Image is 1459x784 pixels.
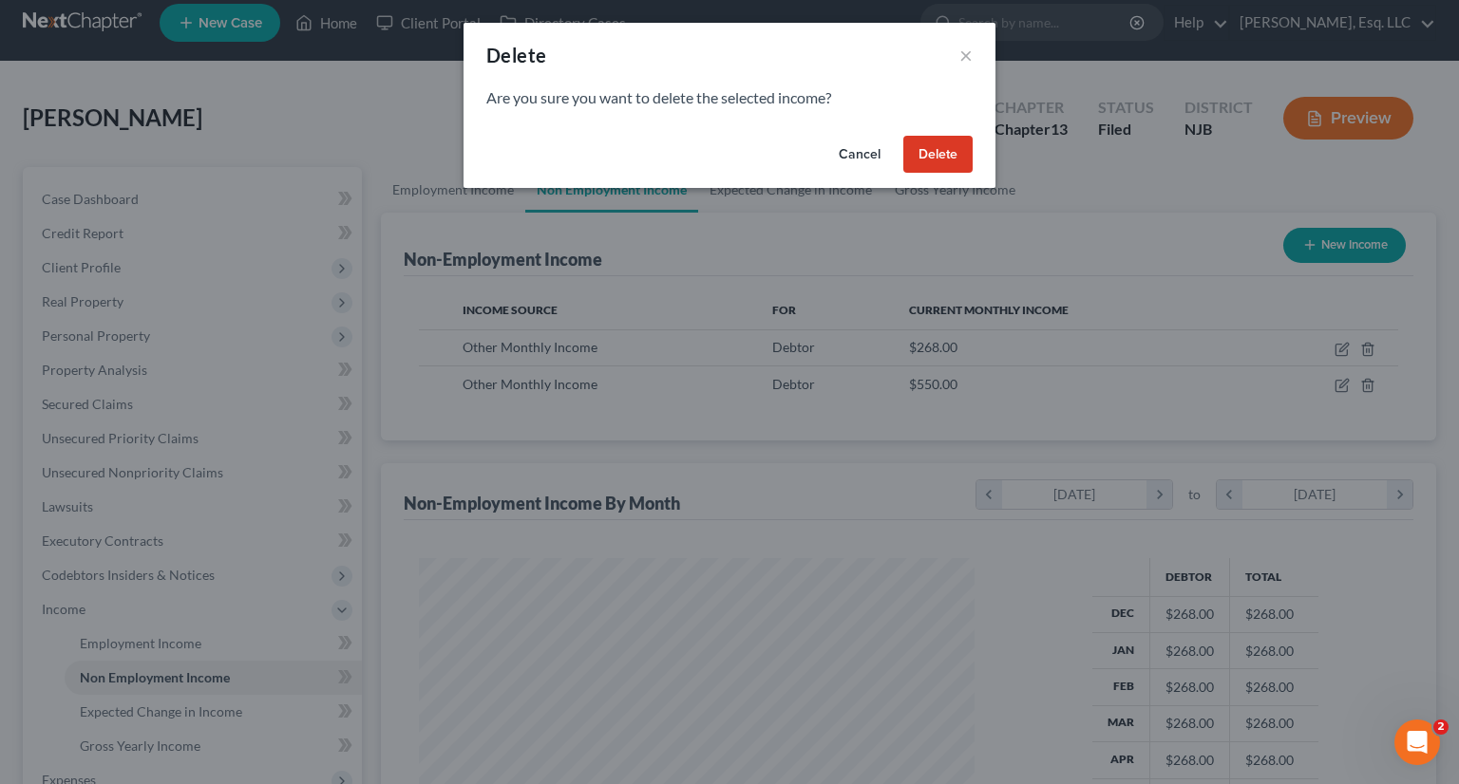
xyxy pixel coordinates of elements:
[824,136,896,174] button: Cancel
[1433,719,1449,735] span: 2
[1394,719,1440,765] iframe: Intercom live chat
[903,136,973,174] button: Delete
[959,44,973,66] button: ×
[486,87,973,109] p: Are you sure you want to delete the selected income?
[486,42,546,68] div: Delete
